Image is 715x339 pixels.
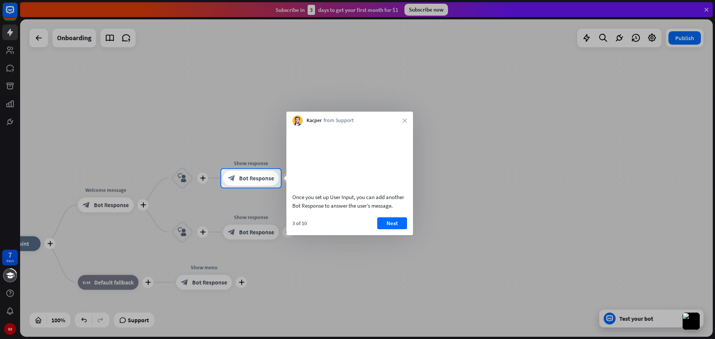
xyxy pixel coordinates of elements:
button: Next [377,217,407,229]
i: close [403,118,407,123]
span: from Support [324,117,354,124]
span: Kacper [306,117,322,124]
div: 3 of 10 [292,220,307,227]
button: Open LiveChat chat widget [6,3,28,25]
div: Once you set up User Input, you can add another Bot Response to answer the user’s message. [292,193,407,210]
i: block_bot_response [228,175,235,182]
span: Bot Response [239,175,274,182]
